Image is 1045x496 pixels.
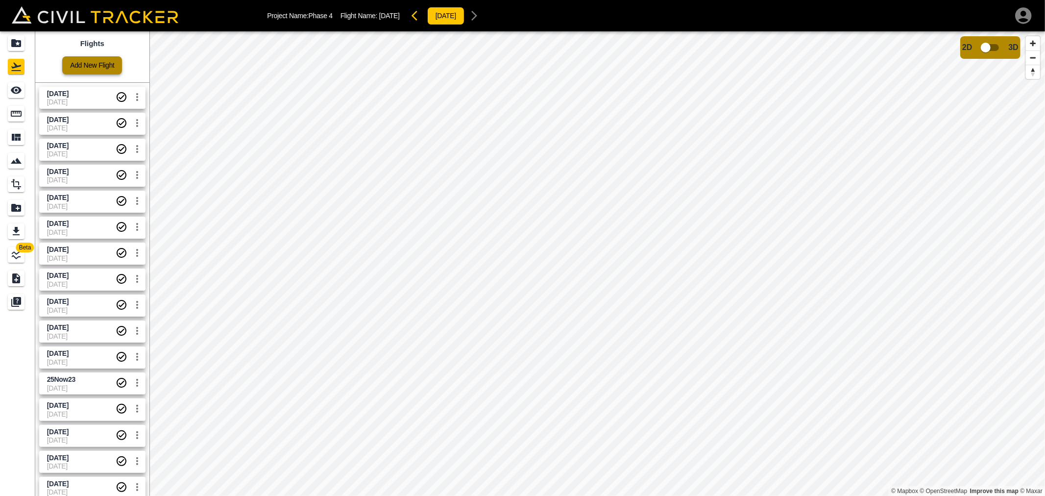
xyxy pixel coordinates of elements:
[1009,43,1019,52] span: 3D
[1026,50,1040,65] button: Zoom out
[1026,65,1040,79] button: Reset bearing to north
[1020,488,1043,495] a: Maxar
[379,12,400,20] span: [DATE]
[12,6,178,24] img: Civil Tracker
[920,488,968,495] a: OpenStreetMap
[149,31,1045,496] canvas: Map
[427,7,464,25] button: [DATE]
[1026,36,1040,50] button: Zoom in
[970,488,1019,495] a: Map feedback
[962,43,972,52] span: 2D
[891,488,918,495] a: Mapbox
[267,12,332,20] p: Project Name: Phase 4
[340,12,400,20] p: Flight Name:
